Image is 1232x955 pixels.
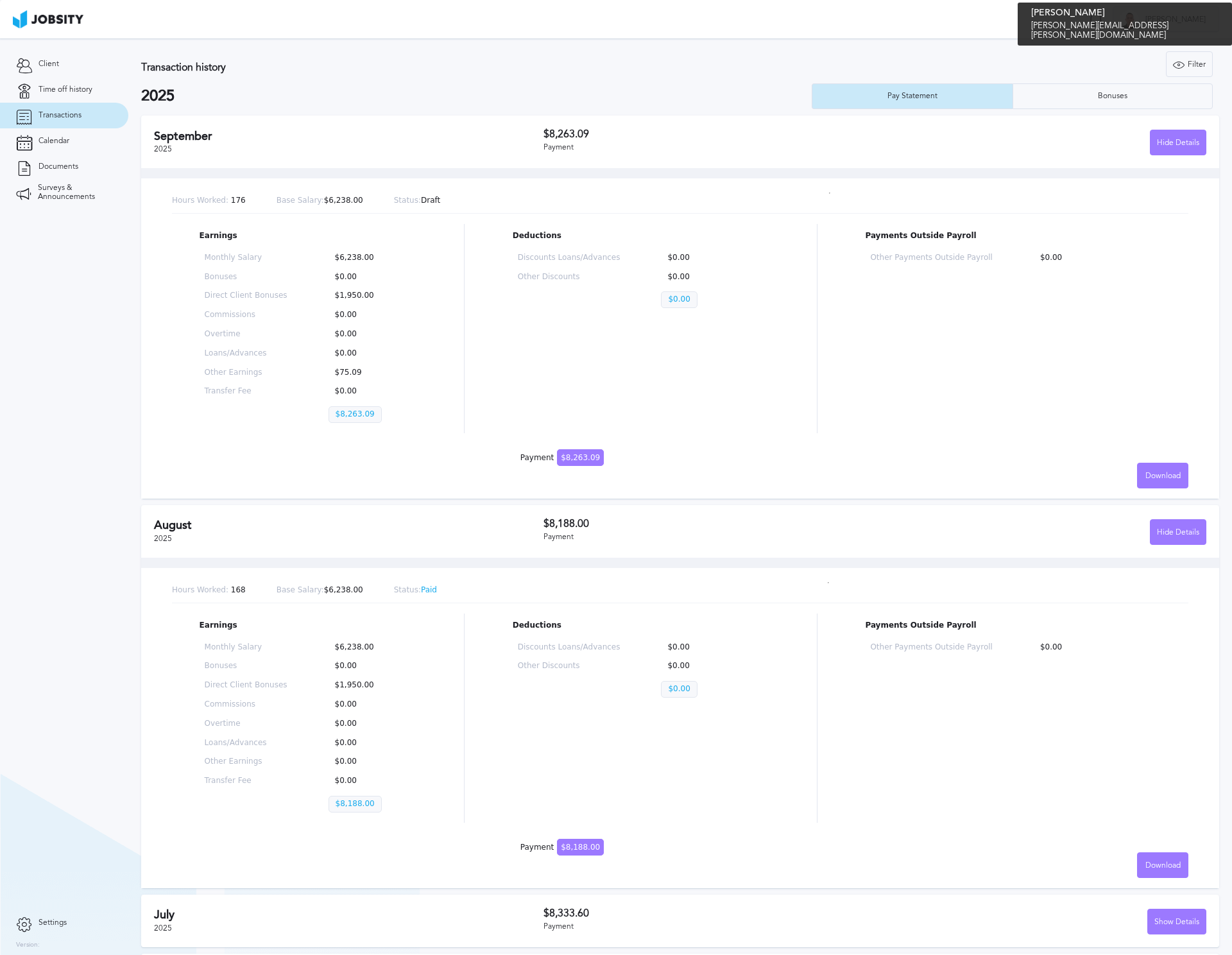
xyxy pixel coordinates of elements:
[205,273,287,282] p: Bonuses
[520,843,604,852] div: Payment
[172,196,228,205] span: Hours Worked:
[513,621,769,630] p: Deductions
[661,291,697,308] p: $0.00
[154,908,543,922] h2: July
[518,273,620,282] p: Other Discounts
[205,757,287,766] p: Other Earnings
[543,518,875,529] h3: $8,188.00
[1139,15,1212,24] span: [PERSON_NAME]
[141,62,728,73] h3: Transaction history
[1034,643,1156,652] p: $0.00
[520,454,604,463] div: Payment
[1145,472,1181,481] span: Download
[394,586,437,595] p: Paid
[277,196,363,205] p: $6,238.00
[1120,10,1139,30] div: D
[812,83,1013,109] button: Pay Statement
[205,643,287,652] p: Monthly Salary
[172,586,246,595] p: 168
[1166,51,1213,77] button: Filter
[205,719,287,728] p: Overtime
[394,196,441,205] p: Draft
[38,111,81,120] span: Transactions
[1148,909,1206,935] div: Show Details
[154,130,543,143] h2: September
[394,196,421,205] span: Status:
[661,662,764,671] p: $0.00
[329,349,411,358] p: $0.00
[1137,852,1188,878] button: Download
[865,232,1161,241] p: Payments Outside Payroll
[329,777,411,786] p: $0.00
[329,273,411,282] p: $0.00
[661,643,764,652] p: $0.00
[277,585,324,594] span: Base Salary:
[205,368,287,377] p: Other Earnings
[277,586,363,595] p: $6,238.00
[865,621,1161,630] p: Payments Outside Payroll
[1150,519,1206,545] button: Hide Details
[329,681,411,690] p: $1,950.00
[543,922,875,931] div: Payment
[1034,254,1156,262] p: $0.00
[205,311,287,320] p: Commissions
[518,643,620,652] p: Discounts Loans/Advances
[38,162,78,171] span: Documents
[329,719,411,728] p: $0.00
[557,449,604,466] span: $8,263.09
[205,387,287,396] p: Transfer Fee
[205,349,287,358] p: Loans/Advances
[870,254,992,262] p: Other Payments Outside Payroll
[1145,861,1181,870] span: Download
[38,137,69,146] span: Calendar
[1091,92,1134,101] div: Bonuses
[513,232,769,241] p: Deductions
[329,387,411,396] p: $0.00
[881,92,944,101] div: Pay Statement
[205,330,287,339] p: Overtime
[329,796,382,813] p: $8,188.00
[38,60,59,69] span: Client
[205,254,287,262] p: Monthly Salary
[1147,909,1206,934] button: Show Details
[1137,463,1188,488] button: Download
[1150,130,1206,155] button: Hide Details
[200,621,416,630] p: Earnings
[205,291,287,300] p: Direct Client Bonuses
[329,311,411,320] p: $0.00
[329,662,411,671] p: $0.00
[38,184,112,202] span: Surveys & Announcements
[205,662,287,671] p: Bonuses
[329,757,411,766] p: $0.00
[329,643,411,652] p: $6,238.00
[329,700,411,709] p: $0.00
[154,519,543,532] h2: August
[870,643,992,652] p: Other Payments Outside Payroll
[329,406,382,423] p: $8,263.09
[277,196,324,205] span: Base Salary:
[141,87,812,105] h2: 2025
[1113,6,1219,32] button: D[PERSON_NAME]
[1151,520,1206,546] div: Hide Details
[1167,52,1212,78] div: Filter
[329,739,411,748] p: $0.00
[661,273,764,282] p: $0.00
[154,534,172,543] span: 2025
[38,918,67,927] span: Settings
[16,942,40,949] label: Version:
[154,144,172,153] span: 2025
[661,254,764,262] p: $0.00
[661,681,697,698] p: $0.00
[154,924,172,933] span: 2025
[329,330,411,339] p: $0.00
[1013,83,1213,109] button: Bonuses
[38,85,92,94] span: Time off history
[543,143,875,152] div: Payment
[200,232,416,241] p: Earnings
[518,662,620,671] p: Other Discounts
[13,10,83,28] img: ab4bad089aa723f57921c736e9817d99.png
[543,128,875,140] h3: $8,263.09
[518,254,620,262] p: Discounts Loans/Advances
[205,777,287,786] p: Transfer Fee
[329,291,411,300] p: $1,950.00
